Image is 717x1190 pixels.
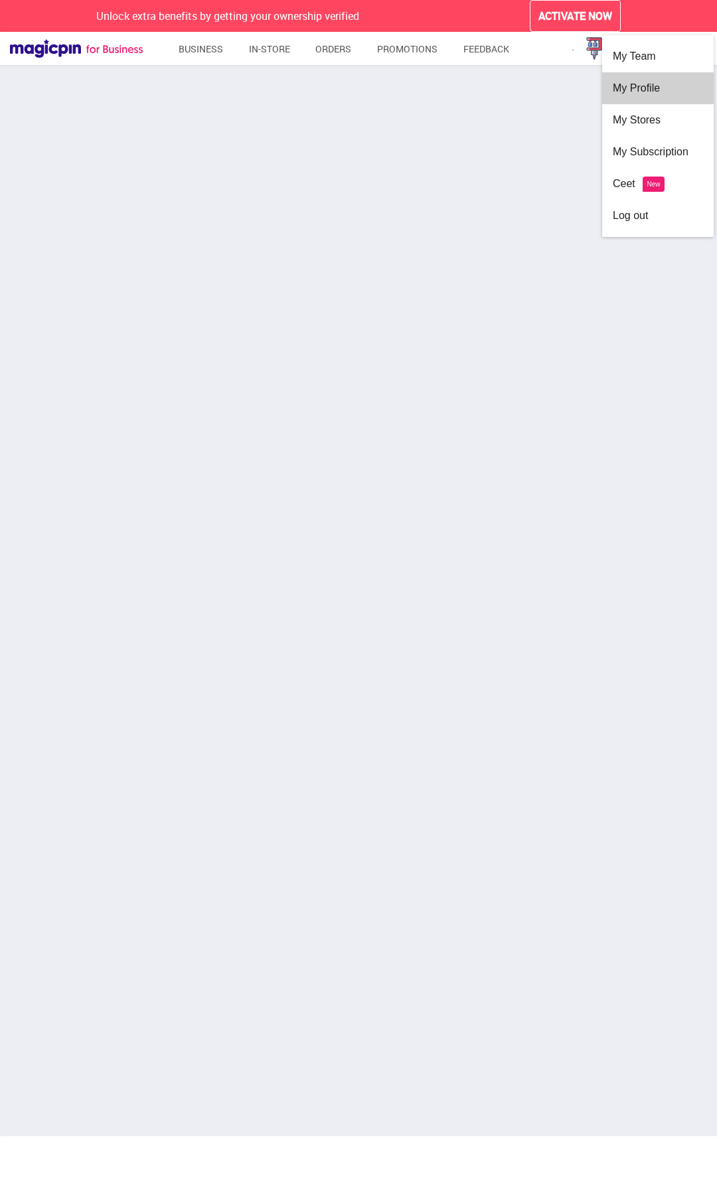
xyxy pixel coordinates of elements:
div: My Team [613,40,703,72]
img: logo [581,35,607,62]
div: New [647,169,660,200]
div: My Profile [613,72,703,104]
span: ACTIVATE NOW [538,9,612,24]
div: Log out [613,200,703,232]
div: My Subscription [613,136,703,168]
span: Unlock extra benefits by getting your ownership verified [96,9,359,23]
div: My Stores [613,104,703,136]
div: Ceet [613,168,703,200]
a: Promotions [377,37,438,61]
a: Feedback [463,37,509,61]
a: Orders [315,37,351,61]
a: Business [179,37,223,61]
img: Magicpin [10,39,143,58]
a: In-store [249,37,290,61]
